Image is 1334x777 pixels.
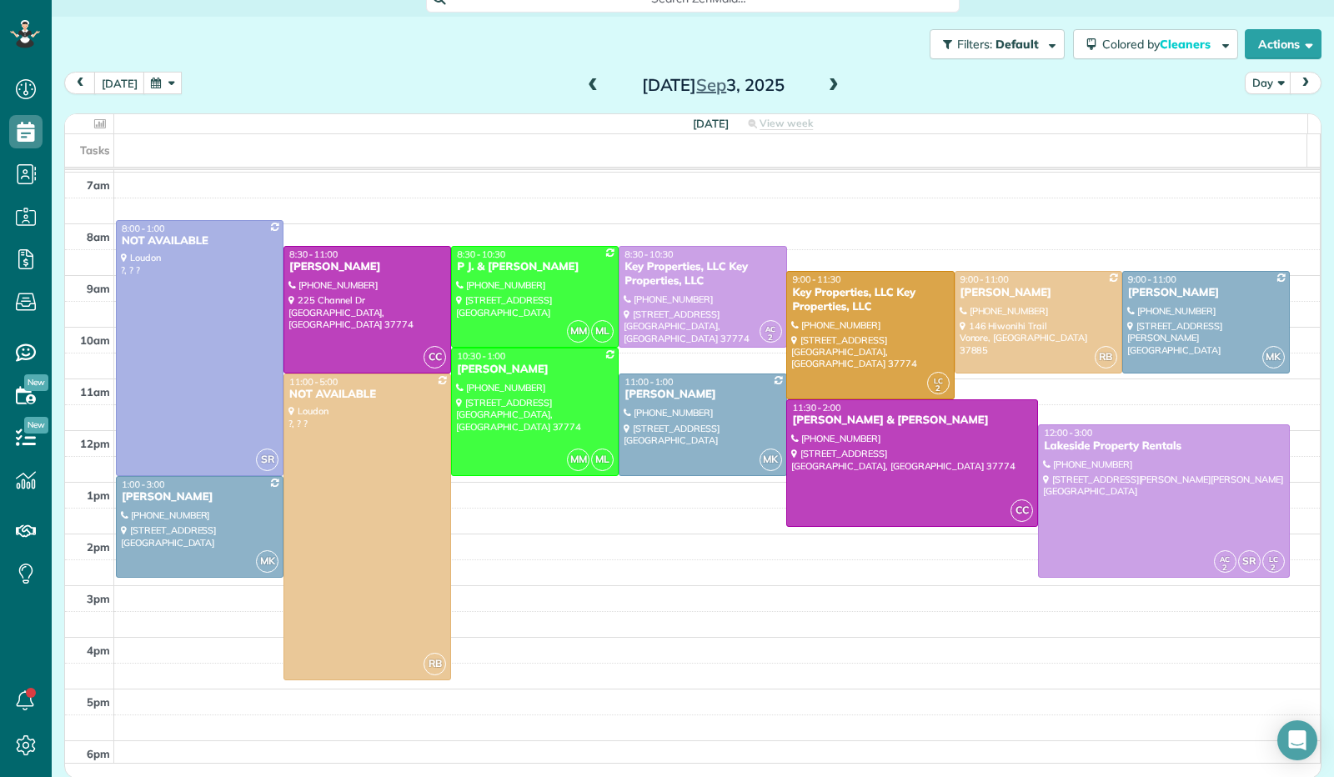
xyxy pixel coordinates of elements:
[960,286,1117,300] div: [PERSON_NAME]
[960,273,1009,285] span: 9:00 - 11:00
[693,117,729,130] span: [DATE]
[934,376,943,385] span: LC
[1011,499,1033,522] span: CC
[80,385,110,399] span: 11am
[791,414,1033,428] div: [PERSON_NAME] & [PERSON_NAME]
[995,37,1040,52] span: Default
[1245,72,1291,94] button: Day
[24,374,48,391] span: New
[760,117,813,130] span: View week
[791,286,949,314] div: Key Properties, LLC Key Properties, LLC
[1127,286,1285,300] div: [PERSON_NAME]
[696,74,726,95] span: Sep
[80,437,110,450] span: 12pm
[87,644,110,657] span: 4pm
[122,223,165,234] span: 8:00 - 1:00
[424,653,446,675] span: RB
[87,592,110,605] span: 3pm
[1073,29,1238,59] button: Colored byCleaners
[80,143,110,157] span: Tasks
[792,273,840,285] span: 9:00 - 11:30
[24,417,48,434] span: New
[1269,554,1278,564] span: LC
[1128,273,1176,285] span: 9:00 - 11:00
[80,333,110,347] span: 10am
[765,324,775,333] span: AC
[1263,560,1284,576] small: 2
[87,282,110,295] span: 9am
[921,29,1065,59] a: Filters: Default
[87,178,110,192] span: 7am
[288,388,446,402] div: NOT AVAILABLE
[1044,427,1092,439] span: 12:00 - 3:00
[1262,346,1285,368] span: MK
[64,72,96,94] button: prev
[624,376,673,388] span: 11:00 - 1:00
[567,320,589,343] span: MM
[457,248,505,260] span: 8:30 - 10:30
[87,540,110,554] span: 2pm
[94,72,145,94] button: [DATE]
[930,29,1065,59] button: Filters: Default
[567,449,589,471] span: MM
[1220,554,1230,564] span: AC
[1043,439,1285,454] div: Lakeside Property Rentals
[288,260,446,274] div: [PERSON_NAME]
[760,449,782,471] span: MK
[456,260,614,274] div: P J. & [PERSON_NAME]
[591,449,614,471] span: ML
[624,388,781,402] div: [PERSON_NAME]
[624,260,781,288] div: Key Properties, LLC Key Properties, LLC
[1238,550,1261,573] span: SR
[456,363,614,377] div: [PERSON_NAME]
[87,695,110,709] span: 5pm
[760,330,781,346] small: 2
[121,490,278,504] div: [PERSON_NAME]
[1215,560,1236,576] small: 2
[1277,720,1317,760] div: Open Intercom Messenger
[424,346,446,368] span: CC
[792,402,840,414] span: 11:30 - 2:00
[928,381,949,397] small: 2
[289,248,338,260] span: 8:30 - 11:00
[121,234,278,248] div: NOT AVAILABLE
[289,376,338,388] span: 11:00 - 5:00
[87,747,110,760] span: 6pm
[457,350,505,362] span: 10:30 - 1:00
[1102,37,1216,52] span: Colored by
[1160,37,1213,52] span: Cleaners
[1245,29,1321,59] button: Actions
[1095,346,1117,368] span: RB
[957,37,992,52] span: Filters:
[122,479,165,490] span: 1:00 - 3:00
[609,76,817,94] h2: [DATE] 3, 2025
[591,320,614,343] span: ML
[1290,72,1321,94] button: next
[87,489,110,502] span: 1pm
[624,248,673,260] span: 8:30 - 10:30
[256,550,278,573] span: MK
[256,449,278,471] span: SR
[87,230,110,243] span: 8am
